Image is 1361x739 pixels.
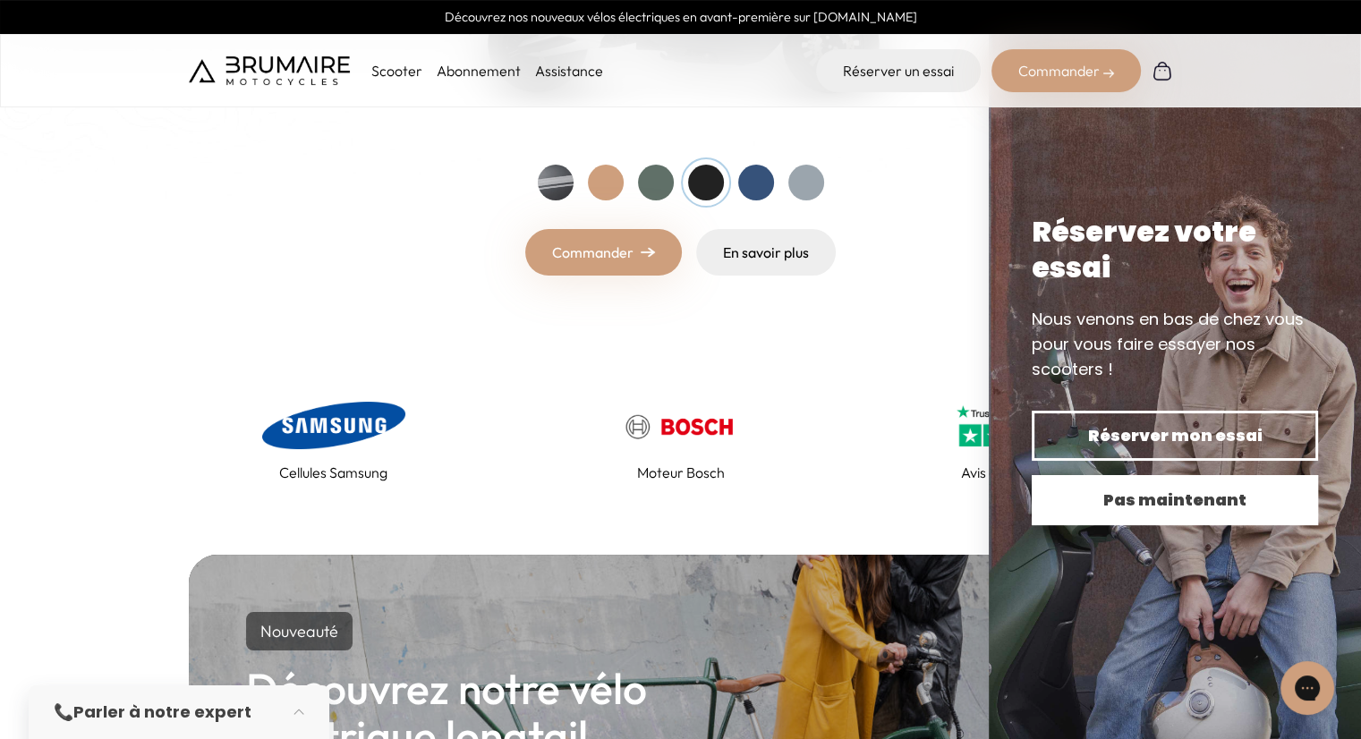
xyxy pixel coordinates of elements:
[371,60,422,81] p: Scooter
[536,397,826,483] a: Moteur Bosch
[1272,655,1343,721] iframe: Gorgias live chat messenger
[696,229,836,276] a: En savoir plus
[641,247,655,258] img: right-arrow.png
[525,229,682,276] a: Commander
[246,612,353,650] p: Nouveauté
[1152,60,1173,81] img: Panier
[437,62,521,80] a: Abonnement
[279,462,387,483] p: Cellules Samsung
[189,397,479,483] a: Cellules Samsung
[637,462,725,483] p: Moteur Bosch
[535,62,603,80] a: Assistance
[1103,68,1114,79] img: right-arrow-2.png
[883,397,1173,483] a: Avis clients | Excellent
[189,56,350,85] img: Brumaire Motocycles
[816,49,981,92] a: Réserver un essai
[991,49,1141,92] div: Commander
[961,462,1095,483] p: Avis clients | Excellent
